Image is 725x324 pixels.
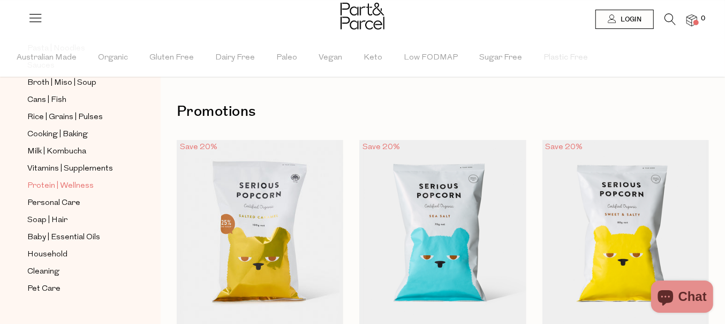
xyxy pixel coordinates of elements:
a: Baby | Essential Oils [27,231,125,244]
a: Cans | Fish [27,93,125,107]
span: Milk | Kombucha [27,145,86,158]
a: Household [27,248,125,261]
img: Part&Parcel [341,3,384,30]
a: Milk | Kombucha [27,145,125,158]
a: Cooking | Baking [27,128,125,141]
span: Login [618,15,641,24]
a: Cleaning [27,265,125,278]
span: Pet Care [27,283,61,296]
span: Plastic Free [543,39,588,77]
a: Login [595,10,654,29]
span: Keto [364,39,382,77]
span: Vegan [319,39,342,77]
a: Soap | Hair [27,213,125,227]
a: Protein | Wellness [27,179,125,193]
span: Baby | Essential Oils [27,231,100,244]
span: Sugar Free [479,39,522,77]
div: Save 20% [359,140,403,154]
inbox-online-store-chat: Shopify online store chat [648,281,716,315]
a: Pet Care [27,282,125,296]
span: Dairy Free [215,39,255,77]
span: Soap | Hair [27,214,67,227]
span: Broth | Miso | Soup [27,77,96,90]
span: Gluten Free [149,39,194,77]
span: Cans | Fish [27,94,66,107]
span: 0 [698,14,708,24]
span: Low FODMAP [404,39,458,77]
a: Vitamins | Supplements [27,162,125,175]
span: Household [27,248,67,261]
div: Save 20% [542,140,586,154]
span: Paleo [276,39,297,77]
span: Protein | Wellness [27,180,94,193]
a: Personal Care [27,196,125,210]
span: Organic [98,39,128,77]
a: Rice | Grains | Pulses [27,111,125,124]
a: 0 [686,14,697,26]
span: Cleaning [27,266,59,278]
span: Vitamins | Supplements [27,163,113,175]
span: Personal Care [27,197,80,210]
div: Save 20% [177,140,221,154]
a: Broth | Miso | Soup [27,76,125,90]
span: Rice | Grains | Pulses [27,111,103,124]
span: Cooking | Baking [27,128,88,141]
h1: Promotions [177,99,709,124]
span: Australian Made [17,39,77,77]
